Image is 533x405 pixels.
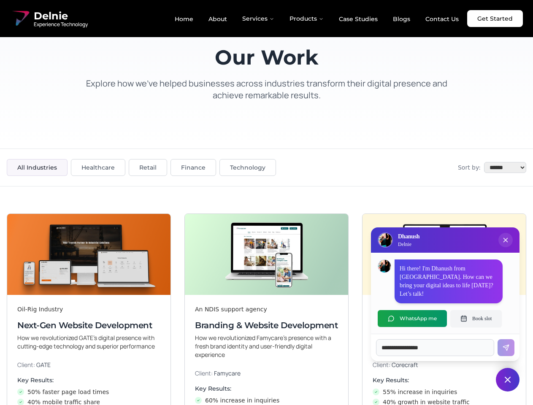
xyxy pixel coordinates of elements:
[168,10,465,27] nav: Main
[467,10,523,27] a: Get Started
[363,214,526,295] img: Digital & Brand Revamp
[17,305,160,313] div: Oil-Rig Industry
[10,8,30,29] img: Delnie Logo
[450,310,502,327] button: Book slot
[419,12,465,26] a: Contact Us
[195,396,338,405] li: 60% increase in inquiries
[34,21,88,28] span: Experience Technology
[17,334,160,351] p: How we revolutionized GATE’s digital presence with cutting-edge technology and superior performance
[7,214,170,295] img: Next-Gen Website Development
[398,241,419,248] p: Delnie
[195,334,338,359] p: How we revolutionized Famycare’s presence with a fresh brand identity and user-friendly digital e...
[219,159,276,176] button: Technology
[129,159,167,176] button: Retail
[378,310,447,327] button: WhatsApp me
[195,305,338,313] div: An NDIS support agency
[195,384,338,393] h4: Key Results:
[195,319,338,331] h3: Branding & Website Development
[235,10,281,27] button: Services
[195,369,338,378] p: Client:
[458,163,481,172] span: Sort by:
[71,159,125,176] button: Healthcare
[400,265,498,298] p: Hi there! I'm Dhanush from [GEOGRAPHIC_DATA]. How can we bring your digital ideas to life [DATE]?...
[202,12,234,26] a: About
[170,159,216,176] button: Finance
[214,369,241,377] span: Famycare
[283,10,330,27] button: Products
[17,319,160,331] h3: Next-Gen Website Development
[498,233,513,247] button: Close chat popup
[379,233,392,247] img: Delnie Logo
[496,368,519,391] button: Close chat
[17,388,160,396] li: 50% faster page load times
[7,159,68,176] button: All Industries
[17,361,160,369] p: Client:
[185,214,348,295] img: Branding & Website Development
[78,78,456,101] p: Explore how we've helped businesses across industries transform their digital presence and achiev...
[36,361,51,369] span: GATE
[332,12,384,26] a: Case Studies
[17,376,160,384] h4: Key Results:
[168,12,200,26] a: Home
[386,12,417,26] a: Blogs
[78,47,456,67] h1: Our Work
[10,8,88,29] a: Delnie Logo Full
[373,388,516,396] li: 55% increase in inquiries
[378,260,391,273] img: Dhanush
[398,232,419,241] h3: Dhanush
[34,9,88,23] span: Delnie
